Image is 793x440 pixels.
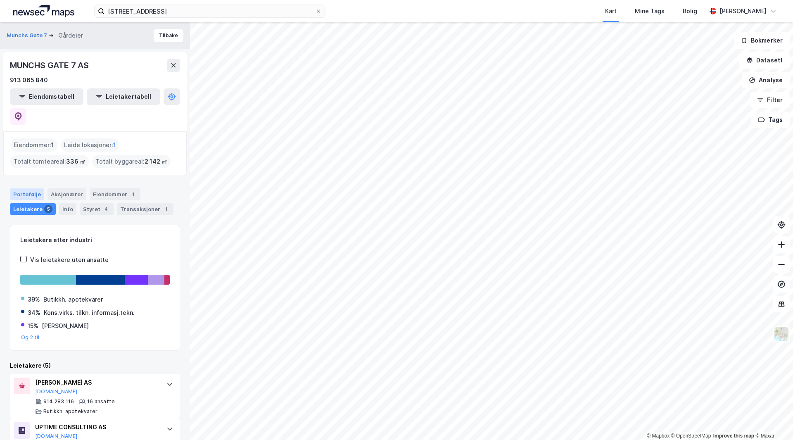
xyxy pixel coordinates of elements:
[80,203,114,215] div: Styret
[28,308,40,318] div: 34%
[30,255,109,265] div: Vis leietakere uten ansatte
[10,75,48,85] div: 913 065 840
[671,433,711,439] a: OpenStreetMap
[28,321,38,331] div: 15%
[43,295,103,304] div: Butikkh. apotekvarer
[44,205,52,213] div: 5
[87,398,115,405] div: 16 ansatte
[752,400,793,440] iframe: Chat Widget
[21,334,40,341] button: Og 2 til
[752,400,793,440] div: Kontrollprogram for chat
[35,433,78,440] button: [DOMAIN_NAME]
[774,326,789,342] img: Z
[154,29,183,42] button: Tilbake
[35,378,158,388] div: [PERSON_NAME] AS
[20,235,170,245] div: Leietakere etter industri
[35,422,158,432] div: UPTIME CONSULTING AS
[129,190,137,198] div: 1
[750,92,790,108] button: Filter
[719,6,767,16] div: [PERSON_NAME]
[104,5,315,17] input: Søk på adresse, matrikkel, gårdeiere, leietakere eller personer
[102,205,110,213] div: 4
[162,205,170,213] div: 1
[635,6,665,16] div: Mine Tags
[92,155,171,168] div: Totalt byggareal :
[7,31,49,40] button: Munchs Gate 7
[43,408,97,415] div: Butikkh. apotekvarer
[10,88,83,105] button: Eiendomstabell
[10,188,44,200] div: Portefølje
[117,203,173,215] div: Transaksjoner
[10,155,89,168] div: Totalt tomteareal :
[739,52,790,69] button: Datasett
[13,5,74,17] img: logo.a4113a55bc3d86da70a041830d287a7e.svg
[28,295,40,304] div: 39%
[734,32,790,49] button: Bokmerker
[90,188,140,200] div: Eiendommer
[58,31,83,40] div: Gårdeier
[145,157,167,166] span: 2 142 ㎡
[35,388,78,395] button: [DOMAIN_NAME]
[10,203,56,215] div: Leietakere
[751,112,790,128] button: Tags
[647,433,670,439] a: Mapbox
[113,140,116,150] span: 1
[66,157,85,166] span: 336 ㎡
[10,138,57,152] div: Eiendommer :
[87,88,160,105] button: Leietakertabell
[683,6,697,16] div: Bolig
[47,188,86,200] div: Aksjonærer
[742,72,790,88] button: Analyse
[713,433,754,439] a: Improve this map
[42,321,89,331] div: [PERSON_NAME]
[43,398,74,405] div: 914 283 116
[605,6,617,16] div: Kart
[10,59,90,72] div: MUNCHS GATE 7 AS
[44,308,135,318] div: Kons.virks. tilkn. informasj.tekn.
[51,140,54,150] span: 1
[10,361,180,371] div: Leietakere (5)
[61,138,119,152] div: Leide lokasjoner :
[59,203,76,215] div: Info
